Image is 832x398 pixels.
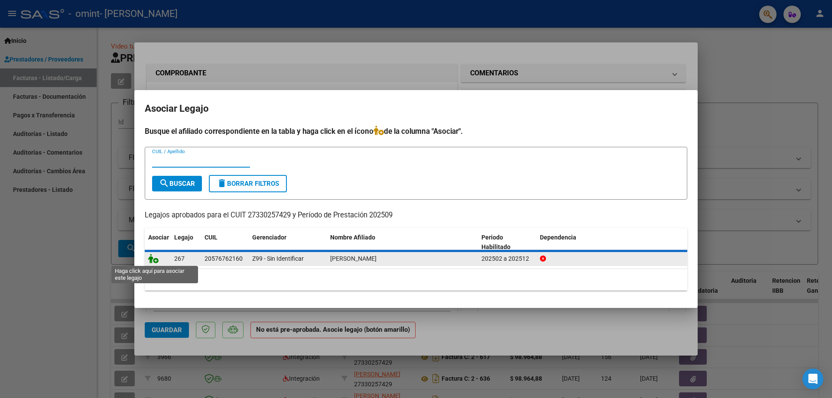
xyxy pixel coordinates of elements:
[145,269,687,291] div: 1 registros
[478,228,536,257] datatable-header-cell: Periodo Habilitado
[481,254,533,264] div: 202502 a 202512
[174,255,185,262] span: 267
[205,254,243,264] div: 20576762160
[217,178,227,188] mat-icon: delete
[327,228,478,257] datatable-header-cell: Nombre Afiliado
[145,210,687,221] p: Legajos aprobados para el CUIT 27330257429 y Período de Prestación 202509
[249,228,327,257] datatable-header-cell: Gerenciador
[145,126,687,137] h4: Busque el afiliado correspondiente en la tabla y haga click en el ícono de la columna "Asociar".
[330,234,375,241] span: Nombre Afiliado
[171,228,201,257] datatable-header-cell: Legajo
[209,175,287,192] button: Borrar Filtros
[536,228,688,257] datatable-header-cell: Dependencia
[159,180,195,188] span: Buscar
[148,234,169,241] span: Asociar
[481,234,510,251] span: Periodo Habilitado
[540,234,576,241] span: Dependencia
[201,228,249,257] datatable-header-cell: CUIL
[330,255,377,262] span: LATELLA VITO
[145,100,687,117] h2: Asociar Legajo
[152,176,202,191] button: Buscar
[174,234,193,241] span: Legajo
[803,369,823,389] div: Open Intercom Messenger
[205,234,218,241] span: CUIL
[159,178,169,188] mat-icon: search
[217,180,279,188] span: Borrar Filtros
[145,228,171,257] datatable-header-cell: Asociar
[252,234,286,241] span: Gerenciador
[252,255,304,262] span: Z99 - Sin Identificar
